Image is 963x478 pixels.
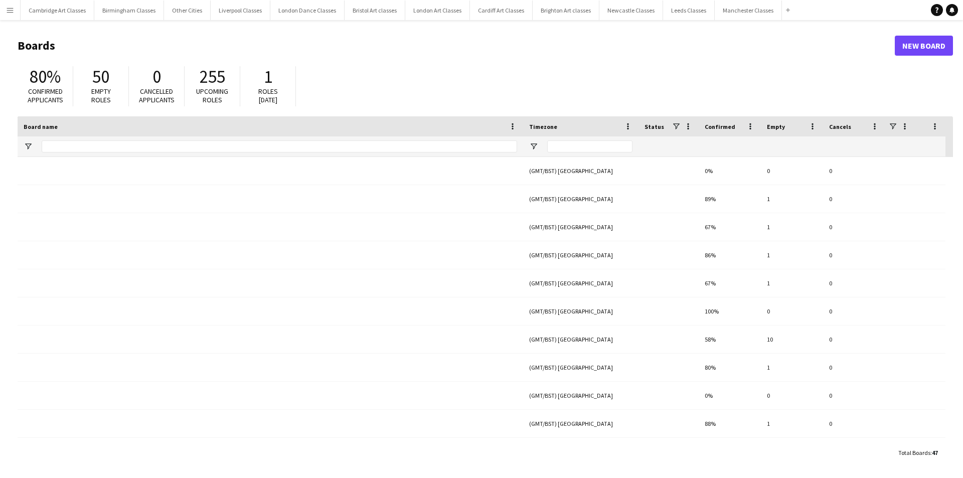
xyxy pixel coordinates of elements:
button: Open Filter Menu [24,142,33,151]
div: 10 [761,326,823,353]
button: London Art Classes [405,1,470,20]
div: (GMT/BST) [GEOGRAPHIC_DATA] [523,326,638,353]
span: Cancelled applicants [139,87,175,104]
div: 67% [699,269,761,297]
div: (GMT/BST) [GEOGRAPHIC_DATA] [523,382,638,409]
a: New Board [895,36,953,56]
div: : [898,443,938,462]
span: Board name [24,123,58,130]
div: 1 [761,269,823,297]
div: 0 [823,326,885,353]
div: 0 [823,185,885,213]
div: 0 [823,269,885,297]
div: (GMT/BST) [GEOGRAPHIC_DATA] [523,269,638,297]
div: 67% [699,213,761,241]
button: Liverpool Classes [211,1,270,20]
span: Upcoming roles [196,87,228,104]
span: 47 [932,449,938,456]
button: Brighton Art classes [533,1,599,20]
span: Roles [DATE] [258,87,278,104]
span: Cancels [829,123,851,130]
span: Status [645,123,664,130]
button: Bristol Art classes [345,1,405,20]
h1: Boards [18,38,895,53]
input: Timezone Filter Input [547,140,632,152]
div: 0 [761,438,823,465]
span: Empty [767,123,785,130]
button: London Dance Classes [270,1,345,20]
div: 1 [761,185,823,213]
div: 0 [823,157,885,185]
button: Cambridge Art Classes [21,1,94,20]
span: Confirmed [705,123,735,130]
button: Manchester Classes [715,1,782,20]
div: (GMT/BST) [GEOGRAPHIC_DATA] [523,157,638,185]
div: 0 [761,382,823,409]
div: 0% [699,438,761,465]
div: 0 [823,354,885,381]
button: Birmingham Classes [94,1,164,20]
div: 100% [699,297,761,325]
span: Empty roles [91,87,111,104]
span: Timezone [529,123,557,130]
input: Board name Filter Input [42,140,517,152]
button: Newcastle Classes [599,1,663,20]
span: 80% [30,66,61,88]
div: (GMT/BST) [GEOGRAPHIC_DATA] [523,410,638,437]
div: 1 [761,213,823,241]
div: 0% [699,382,761,409]
div: (GMT/BST) [GEOGRAPHIC_DATA] [523,185,638,213]
div: 0 [823,382,885,409]
span: 255 [200,66,225,88]
div: (GMT/BST) [GEOGRAPHIC_DATA] [523,438,638,465]
div: 1 [761,241,823,269]
button: Cardiff Art Classes [470,1,533,20]
div: 1 [761,354,823,381]
button: Leeds Classes [663,1,715,20]
div: (GMT/BST) [GEOGRAPHIC_DATA] [523,354,638,381]
span: 0 [152,66,161,88]
div: 0 [823,297,885,325]
div: 89% [699,185,761,213]
div: 1 [761,410,823,437]
span: 1 [264,66,272,88]
div: (GMT/BST) [GEOGRAPHIC_DATA] [523,297,638,325]
div: 0% [699,157,761,185]
button: Open Filter Menu [529,142,538,151]
div: 0 [823,213,885,241]
div: 0 [761,297,823,325]
div: 80% [699,354,761,381]
div: 88% [699,410,761,437]
span: Total Boards [898,449,930,456]
div: (GMT/BST) [GEOGRAPHIC_DATA] [523,241,638,269]
button: Other Cities [164,1,211,20]
div: 0 [823,410,885,437]
span: 50 [92,66,109,88]
div: 86% [699,241,761,269]
div: 0 [823,438,885,465]
div: 0 [761,157,823,185]
div: (GMT/BST) [GEOGRAPHIC_DATA] [523,213,638,241]
div: 58% [699,326,761,353]
div: 0 [823,241,885,269]
span: Confirmed applicants [28,87,63,104]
